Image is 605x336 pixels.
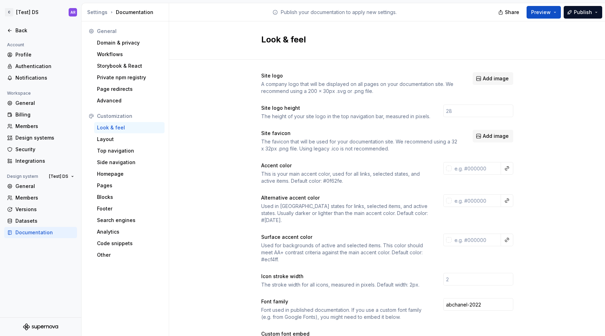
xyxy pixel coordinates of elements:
div: Other [97,251,162,258]
a: Analytics [94,226,165,237]
input: 2 [443,273,513,285]
div: Alternative accent color [261,194,431,201]
a: Integrations [4,155,77,167]
button: Add image [473,130,513,142]
div: Private npm registry [97,74,162,81]
input: Inter, Arial, sans-serif [443,298,513,311]
div: Advanced [97,97,162,104]
div: Site favicon [261,130,460,137]
div: Integrations [15,157,74,164]
a: Notifications [4,72,77,83]
div: Font used in published documentation. If you use a custom font family (e.g. from Google Fonts), y... [261,307,431,321]
span: [Test] DS [49,174,68,179]
div: A company logo that will be displayed on all pages on your documentation site. We recommend using... [261,81,460,95]
div: Blocks [97,194,162,201]
div: Profile [15,51,74,58]
div: Search engines [97,217,162,224]
a: Members [4,192,77,203]
span: Preview [531,9,551,16]
div: Billing [15,111,74,118]
div: Layout [97,136,162,143]
a: Other [94,249,165,261]
div: Domain & privacy [97,39,162,46]
div: Back [15,27,74,34]
div: Datasets [15,217,74,224]
button: Share [495,6,524,19]
div: Design system [4,172,41,181]
button: Settings [87,9,107,16]
input: e.g. #000000 [452,234,501,246]
span: Add image [483,133,509,140]
a: Documentation [4,227,77,238]
svg: Supernova Logo [23,323,58,330]
button: Preview [527,6,561,19]
div: The stroke width for all icons, measured in pixels. Default width: 2px. [261,281,431,288]
div: Look & feel [97,124,162,131]
a: Design systems [4,132,77,143]
div: Code snippets [97,240,162,247]
div: Authentication [15,63,74,70]
button: Add image [473,72,513,85]
div: Account [4,41,27,49]
a: Homepage [94,168,165,180]
div: Side navigation [97,159,162,166]
a: Domain & privacy [94,37,165,48]
a: Footer [94,203,165,214]
div: Used in [GEOGRAPHIC_DATA] states for links, selected items, and active states. Usually darker or ... [261,203,431,224]
a: Datasets [4,215,77,227]
div: Security [15,146,74,153]
span: Publish [574,9,592,16]
a: Advanced [94,95,165,106]
div: AR [70,9,76,15]
a: Code snippets [94,238,165,249]
a: Side navigation [94,157,165,168]
div: Surface accent color [261,234,431,241]
div: C [5,8,13,16]
a: Blocks [94,191,165,203]
div: Versions [15,206,74,213]
div: Documentation [87,9,166,16]
h2: Look & feel [261,34,505,45]
a: Search engines [94,215,165,226]
a: General [4,98,77,109]
a: Pages [94,180,165,191]
a: General [4,181,77,192]
div: Footer [97,205,162,212]
div: Top navigation [97,147,162,154]
a: Authentication [4,61,77,72]
div: The favicon that will be used for your documentation site. We recommend using a 32 x 32px .png fi... [261,138,460,152]
div: Analytics [97,228,162,235]
input: e.g. #000000 [452,194,501,207]
div: Page redirects [97,86,162,93]
div: Used for backgrounds of active and selected items. This color should meet AA+ contrast criteria a... [261,242,431,263]
a: Profile [4,49,77,60]
div: Icon stroke width [261,273,431,280]
div: Workflows [97,51,162,58]
span: Share [505,9,519,16]
div: The height of your site logo in the top navigation bar, measured in pixels. [261,113,431,120]
div: Design systems [15,134,74,141]
div: Accent color [261,162,431,169]
div: Homepage [97,170,162,177]
div: This is your main accent color, used for all links, selected states, and active items. Default co... [261,170,431,184]
div: Notifications [15,74,74,81]
a: Layout [94,134,165,145]
div: Members [15,123,74,130]
div: Site logo height [261,105,431,112]
a: Look & feel [94,122,165,133]
input: e.g. #000000 [452,162,501,175]
div: Pages [97,182,162,189]
div: Workspace [4,89,34,98]
a: Members [4,121,77,132]
a: Back [4,25,77,36]
div: General [15,183,74,190]
div: General [97,28,162,35]
div: Documentation [15,229,74,236]
p: Publish your documentation to apply new settings. [281,9,397,16]
div: Site logo [261,72,460,79]
div: General [15,100,74,107]
div: Members [15,194,74,201]
a: Page redirects [94,83,165,95]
